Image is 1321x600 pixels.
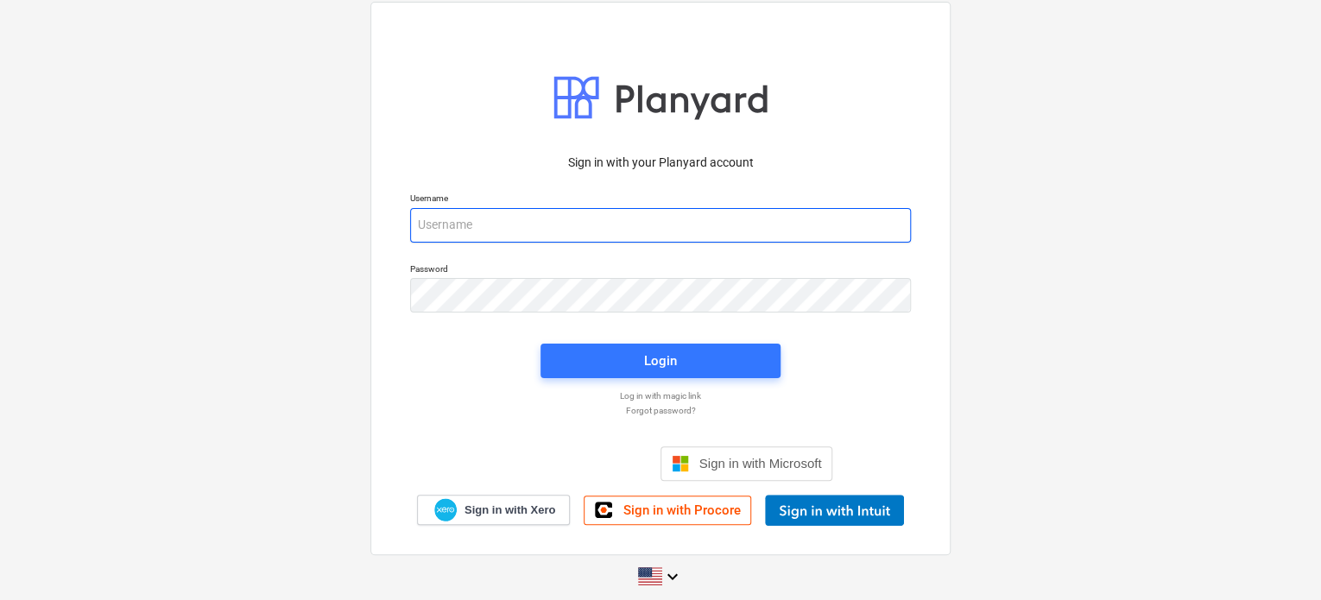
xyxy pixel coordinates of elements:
button: Login [540,344,781,378]
span: Sign in with Xero [465,502,555,518]
iframe: Chat Widget [1235,517,1321,600]
i: keyboard_arrow_down [662,566,683,587]
input: Username [410,208,911,243]
span: Sign in with Procore [623,502,740,518]
p: Password [410,263,911,278]
p: Username [410,193,911,207]
a: Sign in with Procore [584,496,751,525]
img: Xero logo [434,498,457,521]
a: Forgot password? [401,405,920,416]
div: Login [644,350,677,372]
a: Sign in with Xero [417,495,571,525]
img: Microsoft logo [672,455,689,472]
a: Log in with magic link [401,390,920,401]
iframe: Sign in with Google Button [480,445,655,483]
p: Sign in with your Planyard account [410,154,911,172]
span: Sign in with Microsoft [699,456,822,471]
